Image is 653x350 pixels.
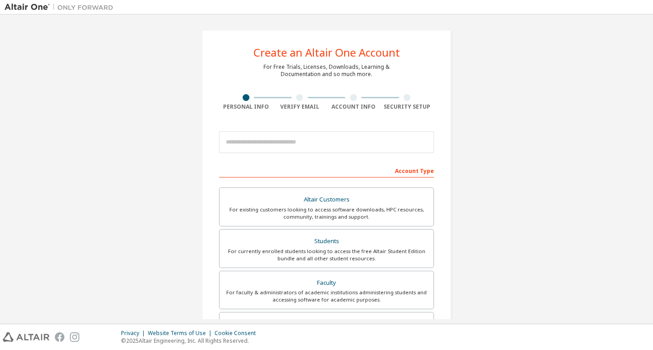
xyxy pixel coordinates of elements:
[225,289,428,303] div: For faculty & administrators of academic institutions administering students and accessing softwa...
[148,330,214,337] div: Website Terms of Use
[326,103,380,110] div: Account Info
[225,193,428,206] div: Altair Customers
[253,47,400,58] div: Create an Altair One Account
[219,163,434,177] div: Account Type
[273,103,327,110] div: Verify Email
[3,332,49,342] img: altair_logo.svg
[225,235,428,248] div: Students
[121,337,261,345] p: © 2025 Altair Engineering, Inc. All Rights Reserved.
[225,277,428,289] div: Faculty
[225,248,428,262] div: For currently enrolled students looking to access the free Altair Student Edition bundle and all ...
[225,206,428,221] div: For existing customers looking to access software downloads, HPC resources, community, trainings ...
[70,332,79,342] img: instagram.svg
[225,318,428,331] div: Everyone else
[55,332,64,342] img: facebook.svg
[5,3,118,12] img: Altair One
[380,103,434,110] div: Security Setup
[214,330,261,337] div: Cookie Consent
[219,103,273,110] div: Personal Info
[263,63,390,78] div: For Free Trials, Licenses, Downloads, Learning & Documentation and so much more.
[121,330,148,337] div: Privacy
